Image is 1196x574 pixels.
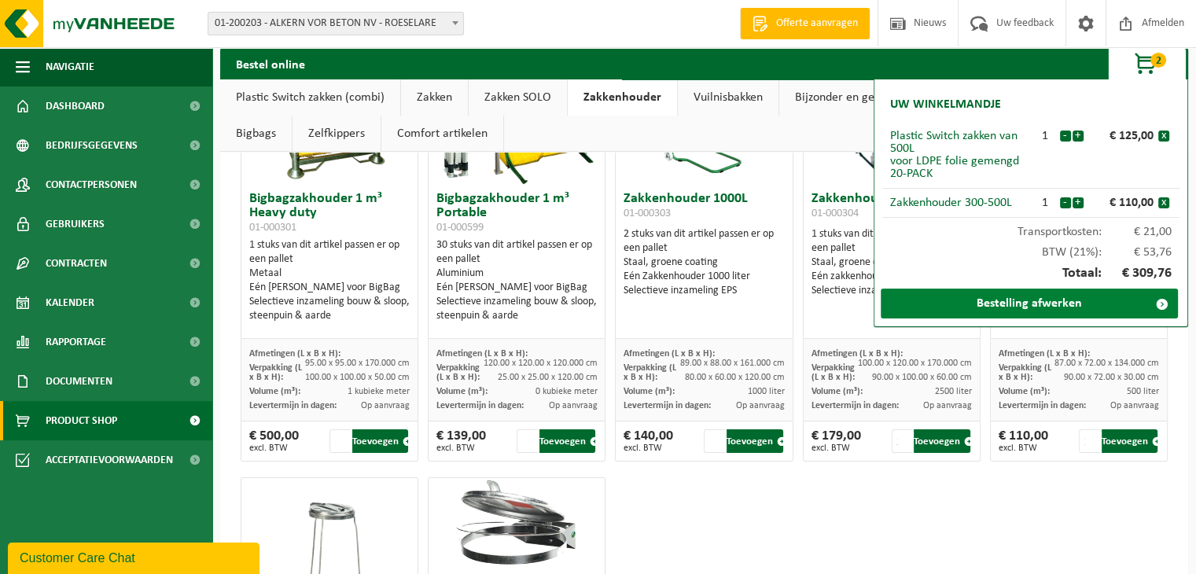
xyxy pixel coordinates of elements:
[381,116,503,152] a: Comfort artikelen
[624,284,784,298] div: Selectieve inzameling EPS
[1102,429,1157,453] button: Toevoegen
[436,192,597,234] h3: Bigbagzakhouder 1 m³ Portable
[249,281,410,295] div: Eén [PERSON_NAME] voor BigBag
[249,443,299,453] span: excl. BTW
[811,443,861,453] span: excl. BTW
[624,208,671,219] span: 01-000303
[401,79,468,116] a: Zakken
[890,130,1031,180] div: Plastic Switch zakken van 500L voor LDPE folie gemengd 20-PACK
[999,443,1048,453] span: excl. BTW
[624,256,784,270] div: Staal, groene coating
[882,87,1009,122] h2: Uw winkelmandje
[935,387,972,396] span: 2500 liter
[1031,197,1059,209] div: 1
[46,47,94,86] span: Navigatie
[46,283,94,322] span: Kalender
[811,401,899,410] span: Levertermijn in dagen:
[1110,401,1159,410] span: Op aanvraag
[249,429,299,453] div: € 500,00
[46,440,173,480] span: Acceptatievoorwaarden
[220,116,292,152] a: Bigbags
[811,349,903,359] span: Afmetingen (L x B x H):
[46,204,105,244] span: Gebruikers
[305,359,410,368] span: 95.00 x 95.00 x 170.000 cm
[436,363,480,382] span: Verpakking (L x B x H):
[249,387,300,396] span: Volume (m³):
[249,238,410,323] div: 1 stuks van dit artikel passen er op een pallet
[748,387,785,396] span: 1000 liter
[436,387,488,396] span: Volume (m³):
[678,79,778,116] a: Vuilnisbakken
[497,373,597,382] span: 25.00 x 25.00 x 120.00 cm
[429,478,605,566] img: 01-000307
[1102,267,1172,281] span: € 309,76
[624,443,673,453] span: excl. BTW
[436,222,484,234] span: 01-000599
[624,270,784,284] div: Eén Zakkenhouder 1000 liter
[220,79,400,116] a: Plastic Switch zakken (combi)
[1073,131,1084,142] button: +
[882,259,1179,289] div: Totaal:
[436,429,486,453] div: € 139,00
[811,363,855,382] span: Verpakking (L x B x H):
[46,244,107,283] span: Contracten
[811,192,972,223] h3: Zakkenhouder 2500L
[220,48,321,79] h2: Bestel online
[46,165,137,204] span: Contactpersonen
[483,359,597,368] span: 120.00 x 120.00 x 120.000 cm
[436,401,524,410] span: Levertermijn in dagen:
[348,387,410,396] span: 1 kubieke meter
[361,401,410,410] span: Op aanvraag
[1158,131,1169,142] button: x
[46,362,112,401] span: Documenten
[1127,387,1159,396] span: 500 liter
[704,429,725,453] input: 1
[1064,373,1159,382] span: 90.00 x 72.00 x 30.00 cm
[1102,246,1172,259] span: € 53,76
[811,208,859,219] span: 01-000304
[914,429,970,453] button: Toevoegen
[727,429,782,453] button: Toevoegen
[249,349,340,359] span: Afmetingen (L x B x H):
[436,349,528,359] span: Afmetingen (L x B x H):
[858,359,972,368] span: 100.00 x 120.00 x 170.000 cm
[772,16,862,31] span: Offerte aanvragen
[436,281,597,295] div: Eén [PERSON_NAME] voor BigBag
[1108,48,1187,79] button: 2
[811,256,972,270] div: Staal, groene coating
[1150,53,1166,68] span: 2
[46,126,138,165] span: Bedrijfsgegevens
[999,349,1090,359] span: Afmetingen (L x B x H):
[999,387,1050,396] span: Volume (m³):
[1102,226,1172,238] span: € 21,00
[548,401,597,410] span: Op aanvraag
[517,429,538,453] input: 1
[249,222,296,234] span: 01-000301
[1073,197,1084,208] button: +
[1087,130,1158,142] div: € 125,00
[872,373,972,382] span: 90.00 x 100.00 x 60.00 cm
[46,401,117,440] span: Product Shop
[736,401,785,410] span: Op aanvraag
[624,401,711,410] span: Levertermijn in dagen:
[436,238,597,323] div: 30 stuks van dit artikel passen er op een pallet
[624,363,676,382] span: Verpakking (L x B x H):
[208,12,464,35] span: 01-200203 - ALKERN VOR BETON NV - ROESELARE
[685,373,785,382] span: 80.00 x 60.00 x 120.00 cm
[535,387,597,396] span: 0 kubieke meter
[1054,359,1159,368] span: 87.00 x 72.00 x 134.000 cm
[881,289,1178,318] a: Bestelling afwerken
[811,227,972,298] div: 1 stuks van dit artikel passen er op een pallet
[8,539,263,574] iframe: chat widget
[624,429,673,453] div: € 140,00
[680,359,785,368] span: 89.00 x 88.00 x 161.000 cm
[249,267,410,281] div: Metaal
[249,363,302,382] span: Verpakking (L x B x H):
[436,295,597,323] div: Selectieve inzameling bouw & sloop, steenpuin & aarde
[999,429,1048,453] div: € 110,00
[249,192,410,234] h3: Bigbagzakhouder 1 m³ Heavy duty
[811,387,863,396] span: Volume (m³):
[1158,197,1169,208] button: x
[1079,429,1100,453] input: 1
